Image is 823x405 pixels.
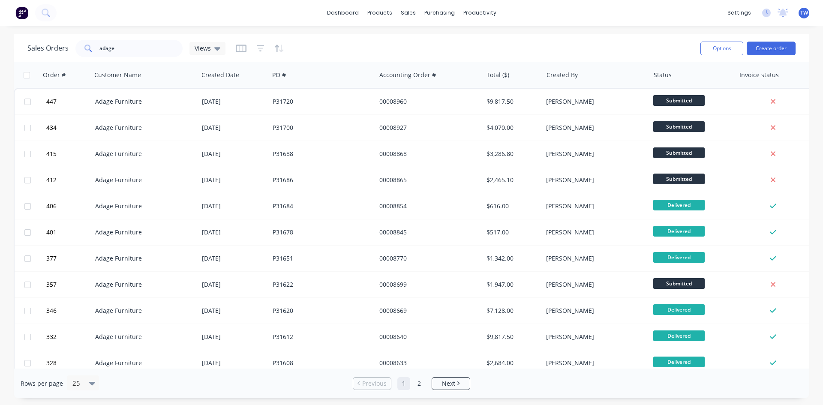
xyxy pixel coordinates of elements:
div: [DATE] [202,333,266,341]
div: Invoice status [739,71,779,79]
span: 346 [46,306,57,315]
div: Customer Name [94,71,141,79]
span: Delivered [653,330,705,341]
span: Delivered [653,304,705,315]
div: [DATE] [202,306,266,315]
span: Submitted [653,95,705,106]
div: PO # [272,71,286,79]
button: 346 [44,298,95,324]
div: [DATE] [202,254,266,263]
button: 401 [44,219,95,245]
div: $2,684.00 [487,359,537,367]
div: P31720 [273,97,368,106]
div: [PERSON_NAME] [546,176,641,184]
div: $517.00 [487,228,537,237]
span: Submitted [653,278,705,289]
div: [PERSON_NAME] [546,150,641,158]
div: [PERSON_NAME] [546,228,641,237]
div: 00008699 [379,280,475,289]
div: Adage Furniture [95,280,190,289]
div: $1,342.00 [487,254,537,263]
span: 415 [46,150,57,158]
a: dashboard [323,6,363,19]
div: Adage Furniture [95,176,190,184]
div: Adage Furniture [95,359,190,367]
button: 434 [44,115,95,141]
div: P31622 [273,280,368,289]
span: Previous [362,379,387,388]
span: 406 [46,202,57,210]
div: $616.00 [487,202,537,210]
div: 00008865 [379,176,475,184]
div: sales [396,6,420,19]
span: Delivered [653,200,705,210]
div: P31700 [273,123,368,132]
div: [DATE] [202,228,266,237]
div: P31608 [273,359,368,367]
span: TW [800,9,808,17]
button: 357 [44,272,95,297]
div: $7,128.00 [487,306,537,315]
div: Total ($) [487,71,509,79]
div: 00008669 [379,306,475,315]
div: [PERSON_NAME] [546,97,641,106]
h1: Sales Orders [27,44,69,52]
div: settings [723,6,755,19]
div: Adage Furniture [95,150,190,158]
div: Adage Furniture [95,123,190,132]
span: 447 [46,97,57,106]
div: [DATE] [202,202,266,210]
a: Previous page [353,379,391,388]
div: [DATE] [202,280,266,289]
span: 412 [46,176,57,184]
button: 412 [44,167,95,193]
div: [PERSON_NAME] [546,254,641,263]
div: Accounting Order # [379,71,436,79]
span: Views [195,44,211,53]
img: Factory [15,6,28,19]
div: 00008854 [379,202,475,210]
div: purchasing [420,6,459,19]
span: 328 [46,359,57,367]
div: [DATE] [202,123,266,132]
div: Adage Furniture [95,97,190,106]
div: [DATE] [202,176,266,184]
span: 401 [46,228,57,237]
div: Created Date [201,71,239,79]
div: [DATE] [202,150,266,158]
div: 00008845 [379,228,475,237]
div: Adage Furniture [95,254,190,263]
div: 00008960 [379,97,475,106]
button: 447 [44,89,95,114]
div: $2,465.10 [487,176,537,184]
span: 377 [46,254,57,263]
div: [PERSON_NAME] [546,202,641,210]
div: 00008640 [379,333,475,341]
button: 328 [44,350,95,376]
button: 415 [44,141,95,167]
div: [PERSON_NAME] [546,306,641,315]
div: 00008633 [379,359,475,367]
button: 332 [44,324,95,350]
div: Adage Furniture [95,333,190,341]
div: Status [654,71,672,79]
span: Delivered [653,252,705,263]
input: Search... [99,40,183,57]
button: Options [700,42,743,55]
span: Next [442,379,455,388]
span: Delivered [653,226,705,237]
span: Submitted [653,147,705,158]
a: Next page [432,379,470,388]
div: Adage Furniture [95,306,190,315]
div: P31620 [273,306,368,315]
a: Page 2 [413,377,426,390]
div: productivity [459,6,501,19]
span: 434 [46,123,57,132]
div: P31684 [273,202,368,210]
div: [PERSON_NAME] [546,333,641,341]
span: Submitted [653,174,705,184]
div: Created By [547,71,578,79]
div: Order # [43,71,66,79]
div: $9,817.50 [487,97,537,106]
div: P31612 [273,333,368,341]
